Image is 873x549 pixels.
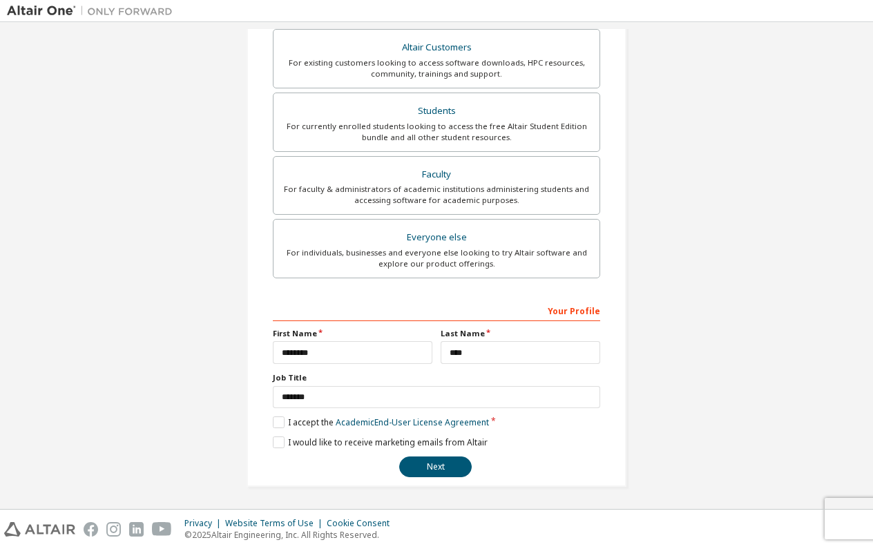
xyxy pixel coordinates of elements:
div: Website Terms of Use [225,518,327,529]
div: Students [282,102,591,121]
div: Altair Customers [282,38,591,57]
div: For currently enrolled students looking to access the free Altair Student Edition bundle and all ... [282,121,591,143]
img: Altair One [7,4,180,18]
div: Everyone else [282,228,591,247]
img: linkedin.svg [129,522,144,537]
div: Privacy [184,518,225,529]
div: For individuals, businesses and everyone else looking to try Altair software and explore our prod... [282,247,591,269]
label: Last Name [441,328,600,339]
img: instagram.svg [106,522,121,537]
label: I would like to receive marketing emails from Altair [273,436,488,448]
label: First Name [273,328,432,339]
div: For faculty & administrators of academic institutions administering students and accessing softwa... [282,184,591,206]
p: © 2025 Altair Engineering, Inc. All Rights Reserved. [184,529,398,541]
img: youtube.svg [152,522,172,537]
button: Next [399,456,472,477]
div: Your Profile [273,299,600,321]
div: Faculty [282,165,591,184]
label: Job Title [273,372,600,383]
label: I accept the [273,416,489,428]
div: Cookie Consent [327,518,398,529]
img: altair_logo.svg [4,522,75,537]
img: facebook.svg [84,522,98,537]
a: Academic End-User License Agreement [336,416,489,428]
div: For existing customers looking to access software downloads, HPC resources, community, trainings ... [282,57,591,79]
